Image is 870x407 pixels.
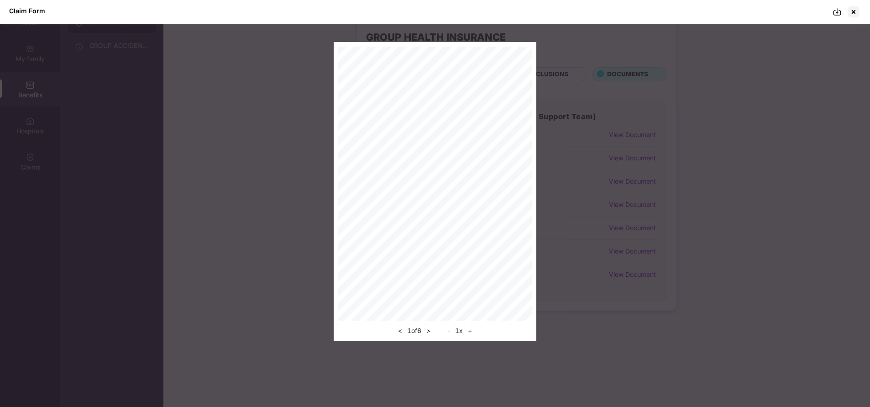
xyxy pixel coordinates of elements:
[395,325,433,336] div: 1 of 6
[833,7,842,16] img: svg+xml;base64,PHN2ZyBpZD0iRG93bmxvYWQtMzJ4MzIiIHhtbG5zPSJodHRwOi8vd3d3LnczLm9yZy8yMDAwL3N2ZyIgd2...
[445,325,475,336] div: 1 x
[9,7,45,15] div: Claim Form
[465,325,475,336] button: +
[395,325,405,336] button: <
[445,325,453,336] button: -
[424,325,433,336] button: >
